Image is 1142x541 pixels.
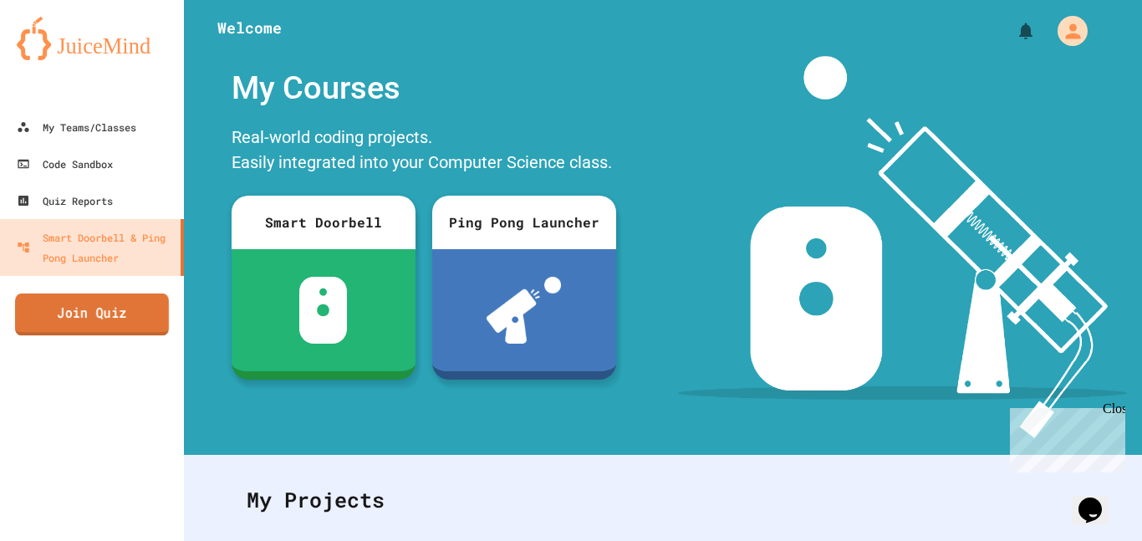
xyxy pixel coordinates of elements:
[17,154,113,174] div: Code Sandbox
[17,17,167,60] img: logo-orange.svg
[15,293,169,335] a: Join Quiz
[17,227,174,268] div: Smart Doorbell & Ping Pong Launcher
[17,191,113,211] div: Quiz Reports
[487,277,561,344] img: ppl-with-ball.png
[1072,474,1125,524] iframe: chat widget
[985,17,1040,45] div: My Notifications
[223,56,625,120] div: My Courses
[299,277,347,344] img: sdb-white.svg
[223,120,625,183] div: Real-world coding projects. Easily integrated into your Computer Science class.
[678,56,1126,438] img: banner-image-my-projects.png
[17,117,136,137] div: My Teams/Classes
[1003,401,1125,472] iframe: chat widget
[230,467,1096,533] div: My Projects
[432,196,616,249] div: Ping Pong Launcher
[232,196,416,249] div: Smart Doorbell
[1040,12,1092,50] div: My Account
[7,7,115,106] div: Chat with us now!Close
